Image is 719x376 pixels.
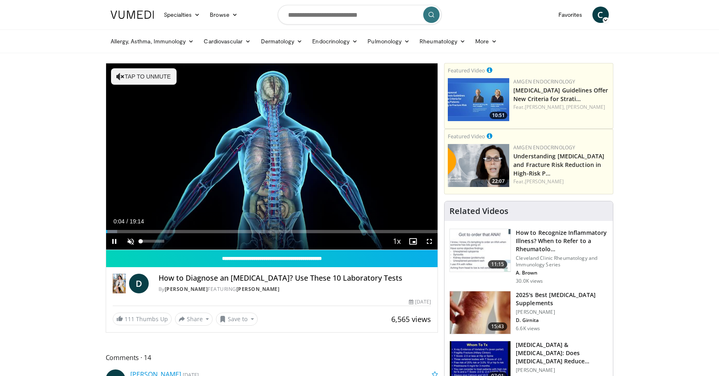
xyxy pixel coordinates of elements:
[513,152,604,177] a: Understanding [MEDICAL_DATA] and Fracture Risk Reduction in High-Risk P…
[448,78,509,121] a: 10:51
[129,274,149,293] a: D
[141,240,164,243] div: Volume Level
[111,68,177,85] button: Tap to unmute
[388,233,405,250] button: Playback Rate
[391,314,431,324] span: 6,565 views
[129,218,144,225] span: 19:14
[490,112,507,119] span: 10:51
[513,78,575,85] a: Amgen Endocrinology
[113,313,172,325] a: 111 Thumbs Up
[405,233,421,250] button: Enable picture-in-picture mode
[488,322,508,331] span: 15:43
[516,291,608,307] h3: 2025's Best [MEDICAL_DATA] Supplements
[516,309,608,315] p: [PERSON_NAME]
[516,325,540,332] p: 6.6K views
[450,229,510,272] img: 5cecf4a9-46a2-4e70-91ad-1322486e7ee4.150x105_q85_crop-smart_upscale.jpg
[449,229,608,284] a: 11:15 How to Recognize Inflammatory Illness? When to Refer to a Rheumatolo… Cleveland Clinic Rheu...
[513,86,608,103] a: [MEDICAL_DATA] Guidelines Offer New Criteria for Strati…
[421,233,438,250] button: Fullscreen
[106,352,438,363] span: Comments 14
[125,315,134,323] span: 111
[516,317,608,324] p: D. Girnita
[448,133,485,140] small: Featured Video
[159,274,431,283] h4: How to Diagnose an [MEDICAL_DATA]? Use These 10 Laboratory Tests
[553,7,587,23] a: Favorites
[516,270,608,276] p: A. Brown
[106,33,199,50] a: Allergy, Asthma, Immunology
[449,206,508,216] h4: Related Videos
[516,278,543,284] p: 30.0K views
[159,286,431,293] div: By FEATURING
[488,260,508,268] span: 11:15
[525,104,565,110] a: [PERSON_NAME],
[159,7,205,23] a: Specialties
[111,11,154,19] img: VuMedi Logo
[256,33,308,50] a: Dermatology
[122,233,139,250] button: Unmute
[216,313,258,326] button: Save to
[592,7,609,23] a: C
[106,233,122,250] button: Pause
[566,104,605,110] a: [PERSON_NAME]
[448,144,509,187] img: c9a25db3-4db0-49e1-a46f-17b5c91d58a1.png.150x105_q85_crop-smart_upscale.png
[450,291,510,334] img: 281e1a3d-dfe2-4a67-894e-a40ffc0c4a99.150x105_q85_crop-smart_upscale.jpg
[113,218,125,225] span: 0:04
[448,78,509,121] img: 7b525459-078d-43af-84f9-5c25155c8fbb.png.150x105_q85_crop-smart_upscale.jpg
[470,33,502,50] a: More
[415,33,470,50] a: Rheumatology
[516,229,608,253] h3: How to Recognize Inflammatory Illness? When to Refer to a Rheumatolo…
[199,33,256,50] a: Cardiovascular
[278,5,442,25] input: Search topics, interventions
[516,341,608,365] h3: [MEDICAL_DATA] & [MEDICAL_DATA]: Does [MEDICAL_DATA] Reduce Falls/Fractures in t…
[409,298,431,306] div: [DATE]
[307,33,363,50] a: Endocrinology
[127,218,128,225] span: /
[490,178,507,185] span: 22:07
[363,33,415,50] a: Pulmonology
[113,274,126,293] img: Dr. Diana Girnita
[205,7,243,23] a: Browse
[175,313,213,326] button: Share
[448,67,485,74] small: Featured Video
[513,104,610,111] div: Feat.
[448,144,509,187] a: 22:07
[516,255,608,268] p: Cleveland Clinic Rheumatology and Immunology Series
[513,178,610,185] div: Feat.
[106,230,438,233] div: Progress Bar
[236,286,280,293] a: [PERSON_NAME]
[449,291,608,334] a: 15:43 2025's Best [MEDICAL_DATA] Supplements [PERSON_NAME] D. Girnita 6.6K views
[516,367,608,374] p: [PERSON_NAME]
[165,286,208,293] a: [PERSON_NAME]
[106,63,438,250] video-js: Video Player
[525,178,564,185] a: [PERSON_NAME]
[513,144,575,151] a: Amgen Endocrinology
